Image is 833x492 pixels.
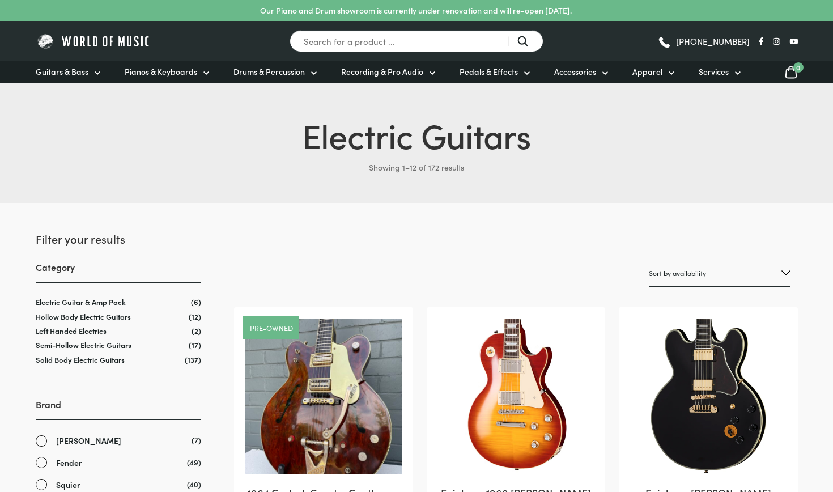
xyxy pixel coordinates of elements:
input: Search for a product ... [290,30,543,52]
span: (49) [187,456,201,468]
h2: Filter your results [36,231,201,247]
a: Fender [36,456,201,469]
p: Our Piano and Drum showroom is currently under renovation and will re-open [DATE]. [260,5,572,16]
img: Epiphone 1960 Les Paul Standard Washed Cherry Burst Closeup 2 Close view [438,319,594,474]
span: [PHONE_NUMBER] [676,37,750,45]
span: Pianos & Keyboards [125,66,197,78]
span: Services [699,66,729,78]
a: [PERSON_NAME] [36,434,201,447]
img: 1964 Gretsch Country Gentleman (Pre-Owned, OHSC) [245,319,401,474]
span: Fender [56,456,82,469]
select: Shop order [649,260,790,287]
span: (17) [189,340,201,350]
h3: Category [36,261,201,283]
span: [PERSON_NAME] [56,434,121,447]
span: (12) [189,312,201,321]
span: (7) [192,434,201,446]
span: Drums & Percussion [233,66,305,78]
h3: Brand [36,398,201,420]
a: Semi-Hollow Electric Guitars [36,340,131,350]
iframe: Chat with our support team [669,367,833,492]
span: (137) [185,355,201,364]
a: Squier [36,478,201,491]
span: Guitars & Bass [36,66,88,78]
p: Showing 1–12 of 172 results [36,158,798,176]
span: Squier [56,478,80,491]
span: Accessories [554,66,596,78]
a: Pre-owned [250,324,293,332]
span: (6) [191,297,201,307]
span: (2) [192,326,201,336]
a: Left Handed Electrics [36,325,107,336]
a: [PHONE_NUMBER] [657,33,750,50]
img: World of Music [36,32,152,50]
span: (40) [187,478,201,490]
img: Epiphone B.B. King Lucille Close View [630,319,786,474]
span: Recording & Pro Audio [341,66,423,78]
span: 0 [793,62,804,73]
a: Hollow Body Electric Guitars [36,311,131,322]
a: Solid Body Electric Guitars [36,354,125,365]
h1: Electric Guitars [36,111,798,158]
span: Pedals & Effects [460,66,518,78]
span: Apparel [632,66,662,78]
a: Electric Guitar & Amp Pack [36,296,126,307]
